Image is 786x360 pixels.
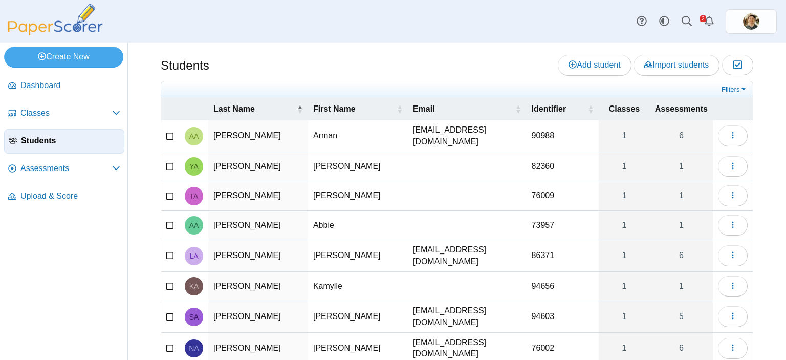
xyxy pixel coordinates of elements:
[208,301,308,333] td: [PERSON_NAME]
[527,301,599,333] td: 94603
[4,47,123,67] a: Create New
[189,222,199,229] span: Abbie Almy
[650,211,713,240] a: 1
[313,103,395,115] span: First Name
[599,120,650,152] a: 1
[527,240,599,272] td: 86371
[599,181,650,210] a: 1
[308,240,408,272] td: [PERSON_NAME]
[650,272,713,301] a: 1
[599,211,650,240] a: 1
[527,272,599,301] td: 94656
[189,252,198,260] span: Lena Alvarez
[4,4,106,35] img: PaperScorer
[4,74,124,98] a: Dashboard
[604,103,645,115] span: Classes
[189,133,199,140] span: Arman Akbari
[4,28,106,37] a: PaperScorer
[308,211,408,240] td: Abbie
[161,57,209,74] h1: Students
[189,345,199,352] span: Niko Augustine
[558,55,631,75] a: Add student
[743,13,759,30] img: ps.sHInGLeV98SUTXet
[213,103,295,115] span: Last Name
[569,60,620,69] span: Add student
[408,301,527,333] td: [EMAIL_ADDRESS][DOMAIN_NAME]
[21,135,120,146] span: Students
[397,104,403,114] span: First Name : Activate to sort
[527,181,599,210] td: 76009
[599,301,650,332] a: 1
[599,152,650,181] a: 1
[4,129,124,154] a: Students
[297,104,303,114] span: Last Name : Activate to invert sorting
[408,120,527,152] td: [EMAIL_ADDRESS][DOMAIN_NAME]
[650,301,713,332] a: 5
[308,152,408,181] td: [PERSON_NAME]
[308,272,408,301] td: Kamylle
[208,211,308,240] td: [PERSON_NAME]
[515,104,521,114] span: Email : Activate to sort
[726,9,777,34] a: ps.sHInGLeV98SUTXet
[527,152,599,181] td: 82360
[308,120,408,152] td: Arman
[20,163,112,174] span: Assessments
[527,211,599,240] td: 73957
[189,163,199,170] span: Yousif Aladawi
[20,80,120,91] span: Dashboard
[4,184,124,209] a: Upload & Score
[190,193,199,200] span: Trent Alexander
[655,103,708,115] span: Assessments
[698,10,720,33] a: Alerts
[20,190,120,202] span: Upload & Score
[413,103,513,115] span: Email
[634,55,719,75] a: Import students
[719,84,750,95] a: Filters
[189,283,199,290] span: Kamylle Ancheta
[599,240,650,271] a: 1
[4,101,124,126] a: Classes
[308,181,408,210] td: [PERSON_NAME]
[208,272,308,301] td: [PERSON_NAME]
[308,301,408,333] td: [PERSON_NAME]
[208,120,308,152] td: [PERSON_NAME]
[650,240,713,271] a: 6
[587,104,594,114] span: Identifier : Activate to sort
[527,120,599,152] td: 90988
[408,240,527,272] td: [EMAIL_ADDRESS][DOMAIN_NAME]
[599,272,650,301] a: 1
[208,181,308,210] td: [PERSON_NAME]
[650,120,713,152] a: 6
[208,152,308,181] td: [PERSON_NAME]
[189,313,199,321] span: Samuel Arnold
[644,60,709,69] span: Import students
[208,240,308,272] td: [PERSON_NAME]
[743,13,759,30] span: Michael Wright
[20,108,112,119] span: Classes
[650,152,713,181] a: 1
[650,181,713,210] a: 1
[532,103,586,115] span: Identifier
[4,157,124,181] a: Assessments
